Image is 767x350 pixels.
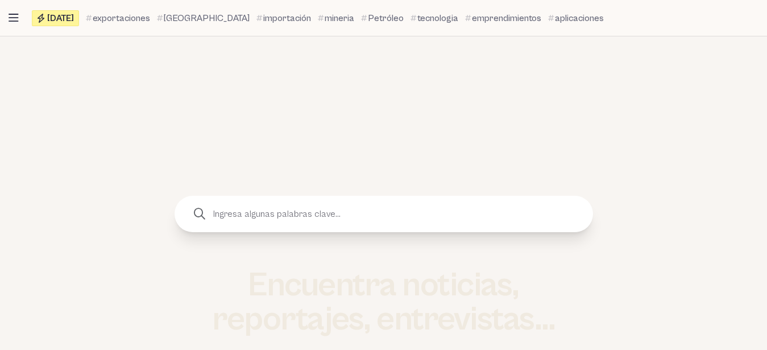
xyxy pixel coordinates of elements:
[411,11,458,25] a: tecnologia
[263,11,311,25] span: importación
[157,11,250,25] a: [GEOGRAPHIC_DATA]
[47,14,74,23] span: [DATE]
[548,11,604,25] a: aplicaciones
[465,11,541,25] a: emprendimientos
[417,11,458,25] span: tecnologia
[368,11,404,25] span: Petróleo
[555,11,604,25] span: aplicaciones
[325,11,354,25] span: mineria
[175,269,593,337] p: Encuentra noticias, reportajes, entrevistas…
[472,11,541,25] span: emprendimientos
[93,11,150,25] span: exportaciones
[361,11,404,25] a: Petróleo
[318,11,354,25] a: mineria
[86,11,150,25] a: exportaciones
[211,196,584,232] input: Ingresa algunas palabras clave…
[164,11,250,25] span: [GEOGRAPHIC_DATA]
[256,11,311,25] a: importación
[43,9,725,168] iframe: Advertisement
